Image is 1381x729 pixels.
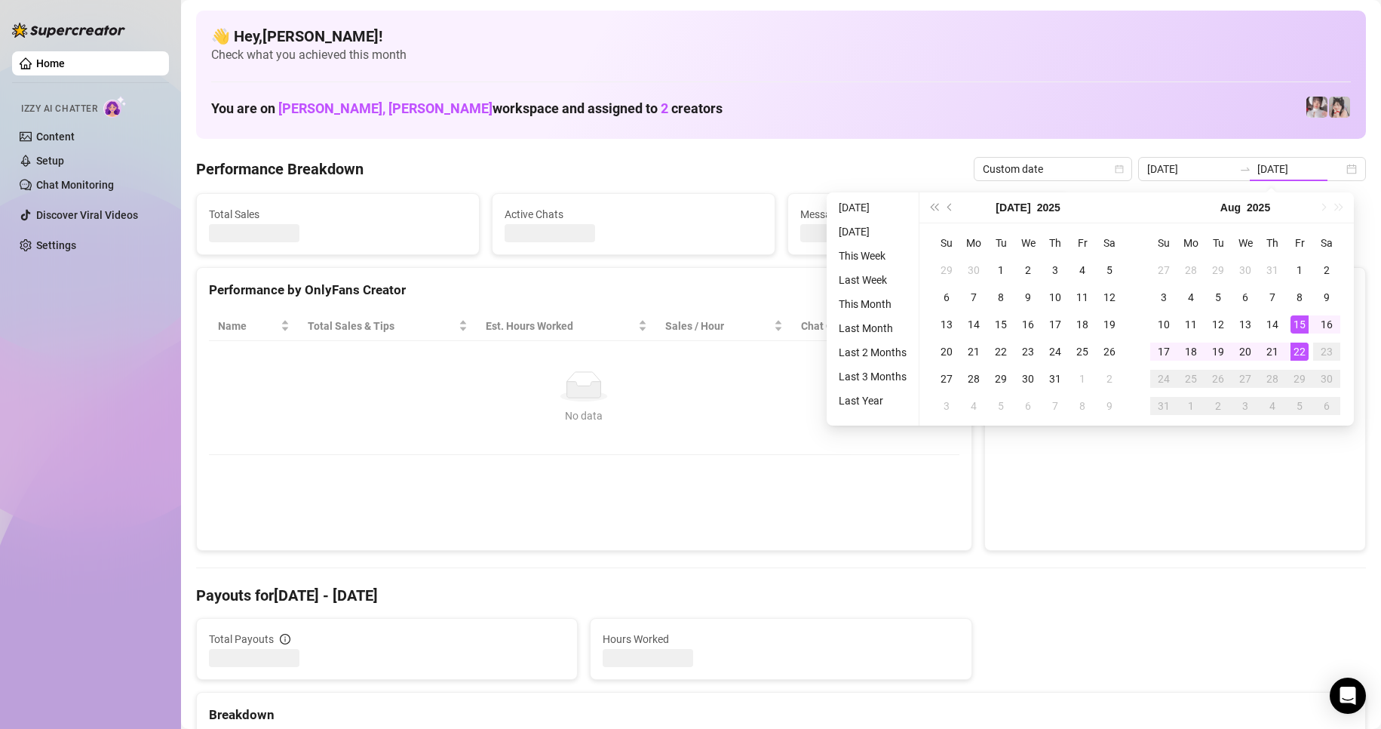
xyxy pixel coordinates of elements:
span: calendar [1115,165,1124,174]
th: Chat Conversion [792,312,959,341]
span: Hours Worked [603,631,959,647]
img: Ani [1329,97,1350,118]
th: Name [209,312,299,341]
img: AI Chatter [103,96,127,118]
th: Total Sales & Tips [299,312,477,341]
input: Start date [1147,161,1233,177]
div: Open Intercom Messenger [1330,678,1366,714]
h1: You are on workspace and assigned to creators [211,100,723,117]
a: Chat Monitoring [36,179,114,191]
span: swap-right [1239,163,1251,175]
span: Active Chats [505,206,763,223]
img: Rosie [1306,97,1327,118]
input: End date [1257,161,1343,177]
span: Total Payouts [209,631,274,647]
span: Total Sales & Tips [308,318,456,334]
img: logo-BBDzfeDw.svg [12,23,125,38]
th: Sales / Hour [656,312,792,341]
span: 2 [661,100,668,116]
span: [PERSON_NAME], [PERSON_NAME] [278,100,493,116]
span: Check what you achieved this month [211,47,1351,63]
span: info-circle [280,634,290,644]
a: Discover Viral Videos [36,209,138,221]
h4: 👋 Hey, [PERSON_NAME] ! [211,26,1351,47]
div: Performance by OnlyFans Creator [209,280,959,300]
span: Messages Sent [800,206,1058,223]
span: Total Sales [209,206,467,223]
span: to [1239,163,1251,175]
a: Home [36,57,65,69]
div: Sales by OnlyFans Creator [997,280,1353,300]
span: Sales / Hour [665,318,771,334]
div: Est. Hours Worked [486,318,635,334]
div: Breakdown [209,705,1353,725]
a: Content [36,131,75,143]
a: Setup [36,155,64,167]
div: No data [224,408,944,424]
a: Settings [36,239,76,251]
span: Name [218,318,278,334]
span: Custom date [983,158,1123,180]
span: Izzy AI Chatter [21,102,97,116]
span: Chat Conversion [801,318,938,334]
h4: Performance Breakdown [196,158,364,180]
h4: Payouts for [DATE] - [DATE] [196,585,1366,606]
